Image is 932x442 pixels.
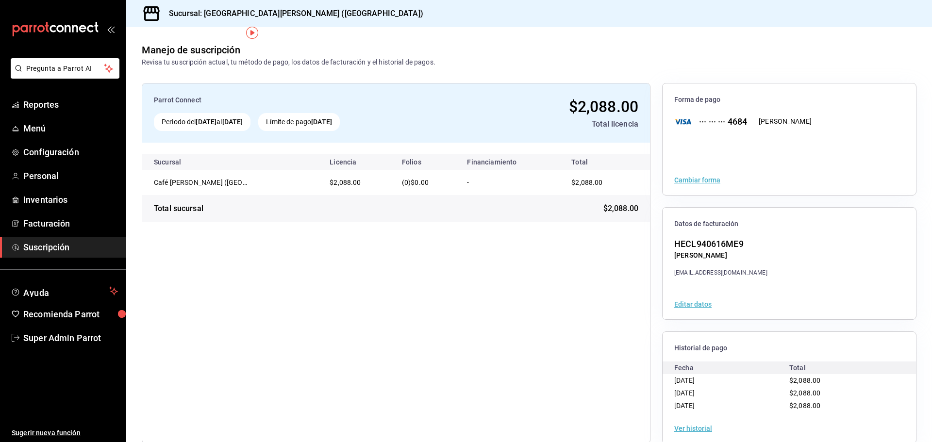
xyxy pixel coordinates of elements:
[23,217,118,230] span: Facturación
[12,428,118,438] span: Sugerir nueva función
[154,158,207,166] div: Sucursal
[674,344,904,353] span: Historial de pago
[23,146,118,159] span: Configuración
[246,27,258,39] img: Tooltip marker
[789,389,820,397] span: $2,088.00
[26,64,104,74] span: Pregunta a Parrot AI
[674,219,904,229] span: Datos de facturación
[458,118,638,130] div: Total licencia
[459,170,560,195] td: -
[154,203,203,214] div: Total sucursal
[107,25,115,33] button: open_drawer_menu
[789,402,820,409] span: $2,088.00
[759,116,812,127] div: [PERSON_NAME]
[674,237,767,250] div: HECL940616ME9
[571,179,602,186] span: $2,088.00
[142,57,435,67] div: Revisa tu suscripción actual, tu método de pago, los datos de facturación y el historial de pagos.
[674,177,720,183] button: Cambiar forma
[674,250,767,261] div: [PERSON_NAME]
[23,285,105,297] span: Ayuda
[23,169,118,182] span: Personal
[196,118,216,126] strong: [DATE]
[674,301,712,308] button: Editar datos
[674,399,789,412] div: [DATE]
[459,154,560,170] th: Financiamiento
[674,374,789,387] div: [DATE]
[330,179,361,186] span: $2,088.00
[411,179,429,186] span: $0.00
[789,361,904,374] div: Total
[23,98,118,111] span: Reportes
[7,70,119,81] a: Pregunta a Parrot AI
[674,95,904,104] span: Forma de pago
[154,95,450,105] div: Parrot Connect
[154,113,250,131] div: Periodo del al
[603,203,638,214] span: $2,088.00
[258,113,340,131] div: Límite de pago
[394,170,460,195] td: (0)
[222,118,243,126] strong: [DATE]
[161,8,423,19] h3: Sucursal: [GEOGRAPHIC_DATA][PERSON_NAME] ([GEOGRAPHIC_DATA])
[311,118,332,126] strong: [DATE]
[23,193,118,206] span: Inventarios
[789,377,820,384] span: $2,088.00
[23,331,118,344] span: Super Admin Parrot
[674,425,712,432] button: Ver historial
[691,115,747,128] div: ··· ··· ··· 4684
[674,361,789,374] div: Fecha
[23,308,118,321] span: Recomienda Parrot
[154,178,251,187] div: Café de Campos (Banjidal)
[674,268,767,277] div: [EMAIL_ADDRESS][DOMAIN_NAME]
[674,387,789,399] div: [DATE]
[154,178,251,187] div: Café [PERSON_NAME] ([GEOGRAPHIC_DATA])
[23,122,118,135] span: Menú
[11,58,119,79] button: Pregunta a Parrot AI
[569,98,638,116] span: $2,088.00
[394,154,460,170] th: Folios
[560,154,650,170] th: Total
[23,241,118,254] span: Suscripción
[142,43,240,57] div: Manejo de suscripción
[322,154,394,170] th: Licencia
